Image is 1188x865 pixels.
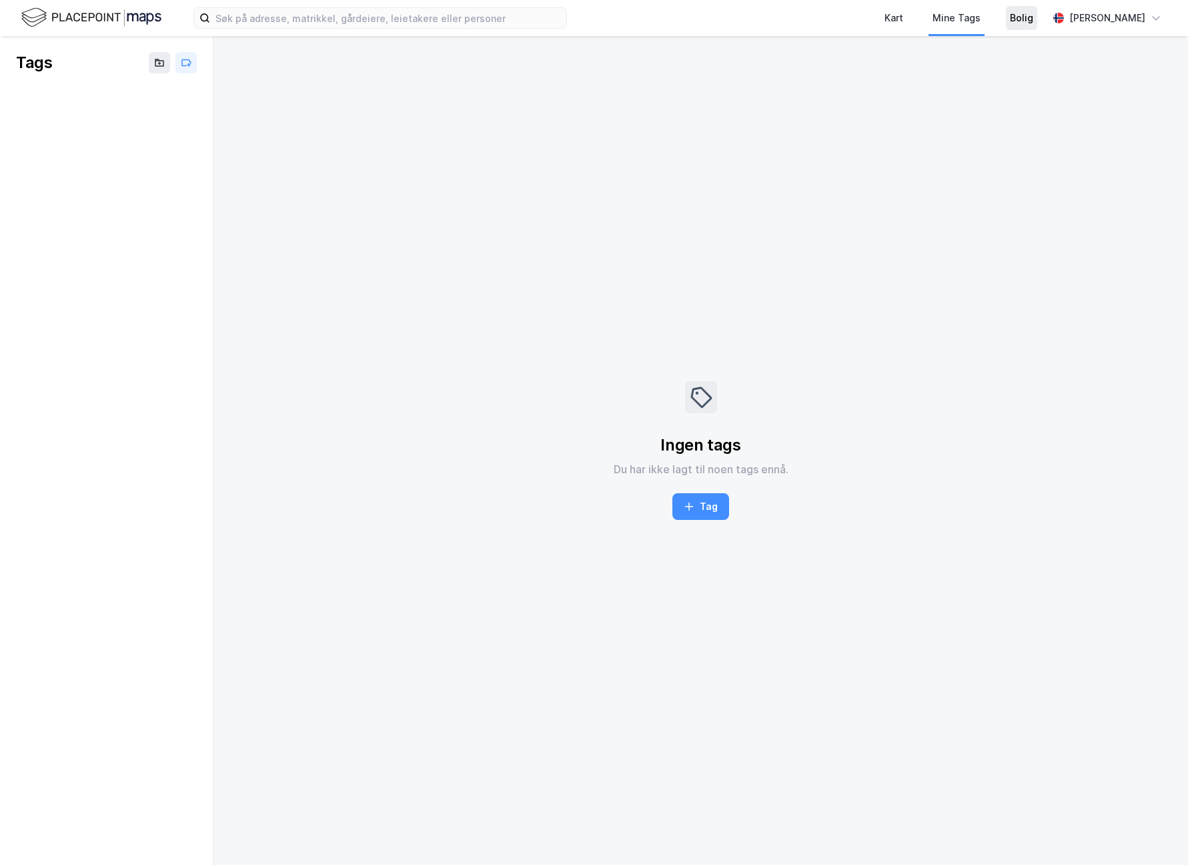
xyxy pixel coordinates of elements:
[614,461,788,477] div: Du har ikke lagt til noen tags ennå.
[1010,10,1033,26] div: Bolig
[933,10,981,26] div: Mine Tags
[660,435,740,456] div: Ingen tags
[1121,801,1188,865] iframe: Chat Widget
[672,493,729,520] button: Tag
[16,52,52,73] div: Tags
[884,10,903,26] div: Kart
[1121,801,1188,865] div: Kontrollprogram for chat
[210,8,566,28] input: Søk på adresse, matrikkel, gårdeiere, leietakere eller personer
[21,6,161,29] img: logo.f888ab2527a4732fd821a326f86c7f29.svg
[1069,10,1145,26] div: [PERSON_NAME]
